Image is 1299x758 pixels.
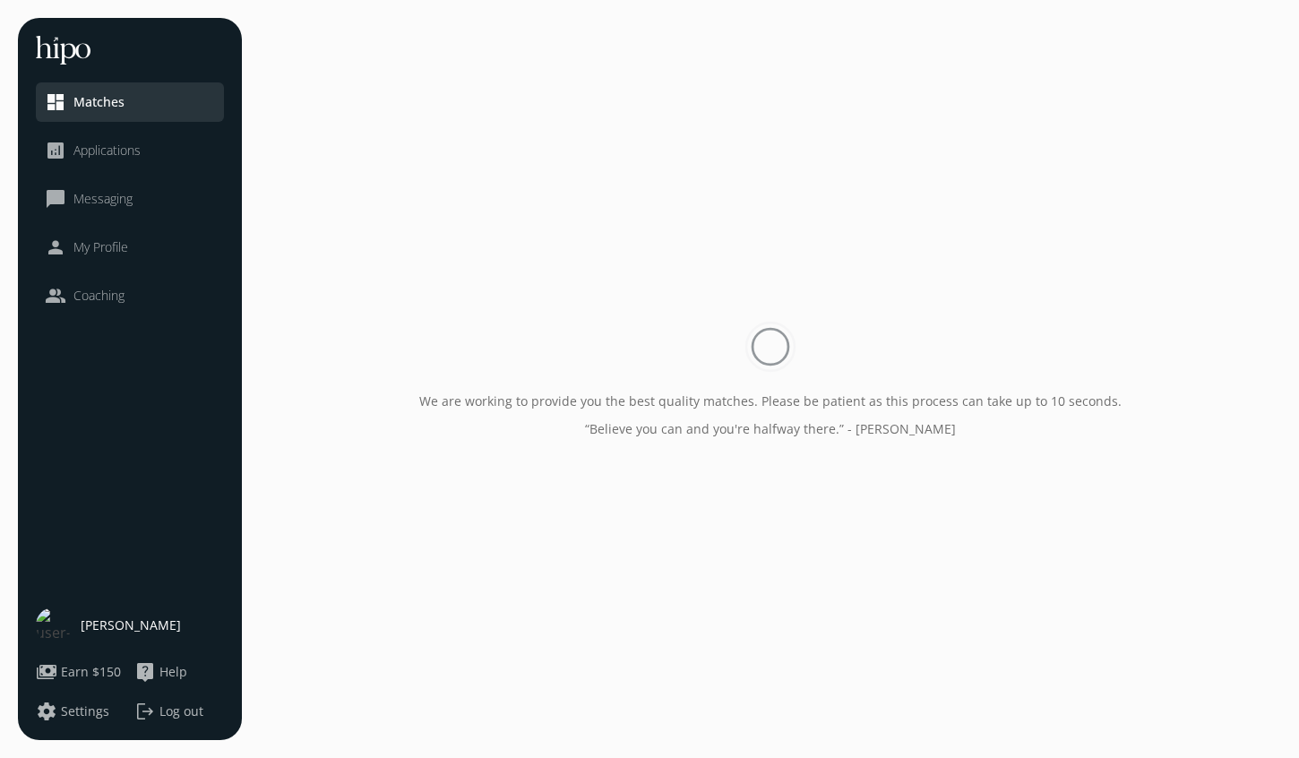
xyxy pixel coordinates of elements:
[61,663,121,681] span: Earn $150
[73,142,141,159] span: Applications
[45,237,66,258] span: person
[45,140,215,161] a: analyticsApplications
[45,285,66,306] span: people
[45,237,215,258] a: personMy Profile
[45,188,66,210] span: chat_bubble_outline
[134,661,156,683] span: live_help
[61,702,109,720] span: Settings
[73,190,133,208] span: Messaging
[36,661,121,683] button: paymentsEarn $150
[36,607,72,643] img: user-photo
[36,701,57,722] span: settings
[36,701,109,722] button: settingsSettings
[36,661,57,683] span: payments
[134,661,224,683] a: live_helpHelp
[159,702,203,720] span: Log out
[585,419,956,438] p: “Believe you can and you're halfway there.” - [PERSON_NAME]
[134,701,224,722] button: logoutLog out
[73,93,125,111] span: Matches
[36,36,90,65] img: hh-logo-white
[45,91,215,113] a: dashboardMatches
[36,701,125,722] a: settingsSettings
[36,661,125,683] a: paymentsEarn $150
[134,701,156,722] span: logout
[45,91,66,113] span: dashboard
[159,663,187,681] span: Help
[45,140,66,161] span: analytics
[81,616,181,634] span: [PERSON_NAME]
[45,285,215,306] a: peopleCoaching
[134,661,187,683] button: live_helpHelp
[73,287,125,305] span: Coaching
[744,320,797,374] img: svg%3e
[45,188,215,210] a: chat_bubble_outlineMessaging
[73,238,128,256] span: My Profile
[419,392,1122,410] p: We are working to provide you the best quality matches. Please be patient as this process can tak...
